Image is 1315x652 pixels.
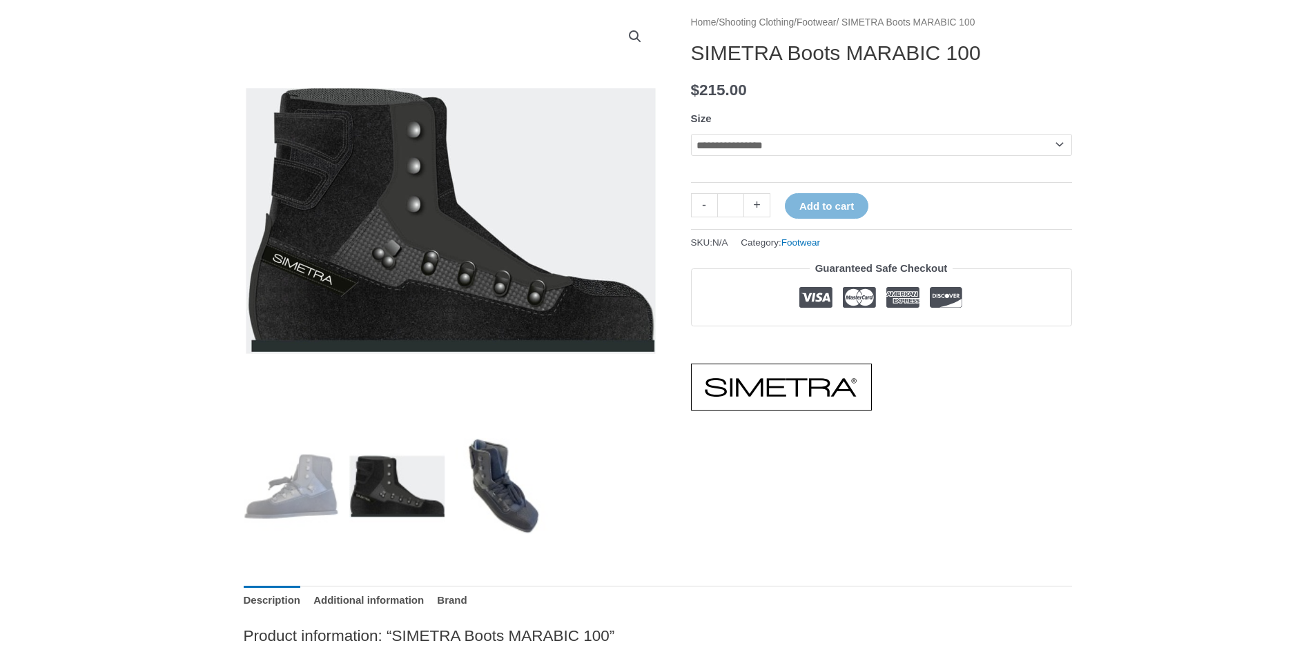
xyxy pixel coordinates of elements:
[797,17,837,28] a: Footwear
[623,24,647,49] a: View full-screen image gallery
[712,237,728,248] span: N/A
[741,234,820,251] span: Category:
[691,81,747,99] bdi: 215.00
[691,234,728,251] span: SKU:
[691,364,872,411] a: SIMETRA
[691,14,1072,32] nav: Breadcrumb
[313,586,424,615] a: Additional information
[691,81,700,99] span: $
[691,112,712,124] label: Size
[781,237,820,248] a: Footwear
[349,438,445,534] img: SIMETRA Boots MARABIC 100 - Image 2
[785,193,868,219] button: Add to cart
[691,337,1072,353] iframe: Customer reviews powered by Trustpilot
[691,41,1072,66] h1: SIMETRA Boots MARABIC 100
[810,259,953,278] legend: Guaranteed Safe Checkout
[719,17,794,28] a: Shooting Clothing
[244,14,658,428] img: SIMETRA Boots MARABIC 100 - Image 2
[691,193,717,217] a: -
[244,586,301,615] a: Description
[717,193,744,217] input: Product quantity
[456,438,552,534] img: SIMETRA Boots MARABIC 100 - Image 3
[744,193,770,217] a: +
[244,626,1072,646] h2: Product information: “SIMETRA Boots MARABIC 100”
[691,17,717,28] a: Home
[244,438,340,534] img: SIMETRA Boots MARABIC 100
[437,586,467,615] a: Brand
